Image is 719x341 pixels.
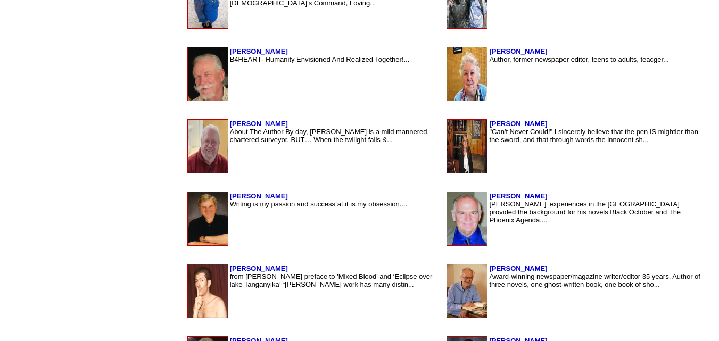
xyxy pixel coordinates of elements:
[489,55,668,63] font: Author, former newspaper editor, teens to adults, teacger...
[489,128,698,144] font: "Can't Never Could!" I sincerely believe that the pen IS mightier than the sword, and that throug...
[489,47,547,55] a: [PERSON_NAME]
[230,47,288,55] a: [PERSON_NAME]
[188,47,228,101] img: 164657.jpg
[230,200,408,208] font: Writing is my passion and success at it is my obsession....
[230,55,410,63] font: B4HEART- Humanity Envisioned And Realized Together!...
[188,192,228,245] img: 610.jpg
[489,272,700,288] font: Award-winning newspaper/magazine writer/editor 35 years. Author of three novels, one ghost-writte...
[230,272,433,288] font: from [PERSON_NAME] preface to 'Mixed Blood' and ‘Eclipse over lake Tanganyika’ “[PERSON_NAME] wor...
[447,120,487,173] img: 3256.jpg
[230,120,288,128] a: [PERSON_NAME]
[230,192,288,200] a: [PERSON_NAME]
[489,264,547,272] a: [PERSON_NAME]
[447,192,487,245] img: 90214.jpg
[188,120,228,173] img: 90594.jpg
[489,120,547,128] a: [PERSON_NAME]
[230,128,429,144] font: About The Author By day, [PERSON_NAME] is a mild mannered, chartered surveyor. BUT… When the twil...
[447,264,487,318] img: 189794.jpg
[447,47,487,101] img: 195038.jpg
[489,192,547,200] a: [PERSON_NAME]
[489,200,681,224] font: [PERSON_NAME]' experiences in the [GEOGRAPHIC_DATA] provided the background for his novels Black ...
[188,264,228,318] img: 40657.jpg
[230,264,288,272] a: [PERSON_NAME]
